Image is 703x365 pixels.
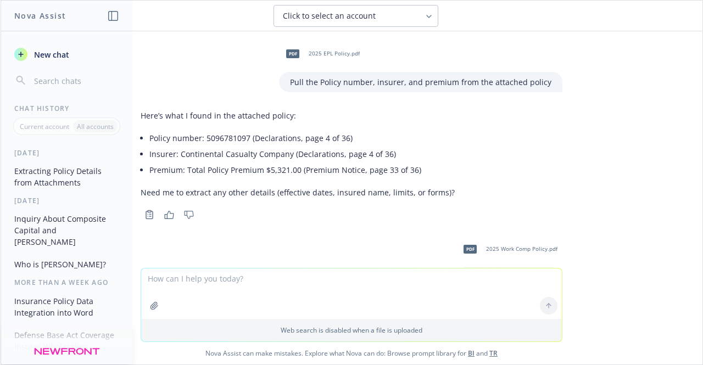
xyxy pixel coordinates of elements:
li: Insurer: Continental Casualty Company (Declarations, page 4 of 36) [149,146,455,162]
li: Premium: Total Policy Premium $5,321.00 (Premium Notice, page 33 of 36) [149,162,455,178]
button: New chat [10,44,124,64]
p: Pull the Policy number, insurer, and premium from the attached policy [290,76,551,88]
h1: Nova Assist [14,10,66,21]
svg: Copy to clipboard [144,210,154,220]
div: pdf2025 Work Comp Policy.pdf [456,235,560,263]
p: Web search is disabled when a file is uploaded [148,325,555,335]
span: pdf [286,49,299,58]
span: New chat [32,49,69,60]
span: pdf [464,245,477,253]
a: BI [468,349,475,358]
input: Search chats [32,73,119,88]
p: All accounts [77,122,114,131]
div: [DATE] [1,196,132,205]
button: Thumbs down [180,207,198,222]
button: Defense Base Act Coverage Insurer Wholesalers [10,326,124,356]
p: Current account [20,122,69,131]
div: [DATE] [1,148,132,158]
span: Nova Assist can make mistakes. Explore what Nova can do: Browse prompt library for and [5,342,698,364]
p: Need me to extract any other details (effective dates, insured name, limits, or forms)? [141,187,455,198]
div: pdf2025 EPL Policy.pdf [279,40,362,68]
p: Here’s what I found in the attached policy: [141,110,455,121]
div: Chat History [1,104,132,113]
a: TR [489,349,498,358]
button: Click to select an account [274,5,438,27]
button: Inquiry About Composite Capital and [PERSON_NAME] [10,210,124,251]
button: Extracting Policy Details from Attachments [10,162,124,192]
li: Policy number: 5096781097 (Declarations, page 4 of 36) [149,130,455,146]
button: Insurance Policy Data Integration into Word [10,292,124,322]
span: 2025 Work Comp Policy.pdf [486,245,557,252]
span: 2025 EPL Policy.pdf [309,50,360,57]
button: Who is [PERSON_NAME]? [10,255,124,273]
span: Click to select an account [283,10,376,21]
div: More than a week ago [1,278,132,287]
